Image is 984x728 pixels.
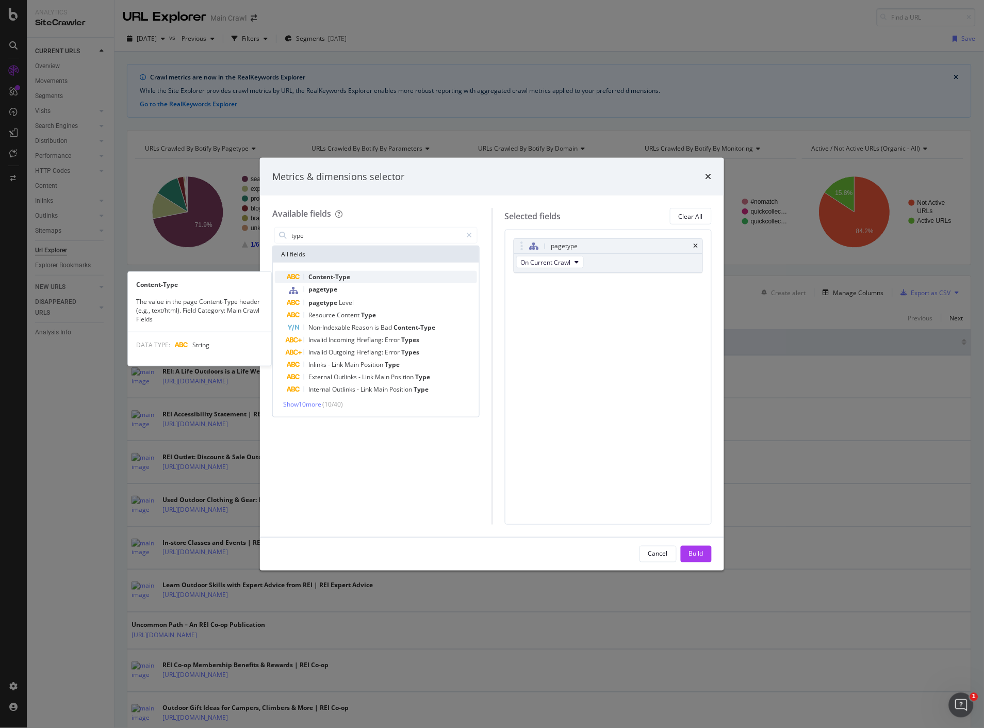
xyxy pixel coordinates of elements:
[308,311,337,319] span: Resource
[385,348,401,357] span: Error
[391,373,415,381] span: Position
[356,335,385,344] span: Hreflang:
[360,385,373,394] span: Link
[308,298,339,307] span: pagetype
[706,170,712,184] div: times
[260,158,724,571] div: modal
[273,246,479,263] div: All fields
[970,693,978,701] span: 1
[352,323,374,332] span: Reason
[375,373,391,381] span: Main
[329,348,356,357] span: Outgoing
[308,348,329,357] span: Invalid
[128,297,271,323] div: The value in the page Content-Type header (e.g., text/html). Field Category: Main Crawl Fields
[308,285,337,294] span: pagetype
[521,258,571,267] span: On Current Crawl
[290,228,462,243] input: Search by field name
[670,208,712,224] button: Clear All
[689,549,703,558] div: Build
[345,360,360,369] span: Main
[516,256,584,268] button: On Current Crawl
[648,549,668,558] div: Cancel
[329,335,356,344] span: Incoming
[334,373,358,381] span: Outlinks
[373,385,389,394] span: Main
[283,400,321,409] span: Show 10 more
[551,241,578,251] div: pagetype
[322,400,343,409] span: ( 10 / 40 )
[332,360,345,369] span: Link
[385,360,400,369] span: Type
[356,348,385,357] span: Hreflang:
[308,360,328,369] span: Inlinks
[128,280,271,289] div: Content-Type
[374,323,381,332] span: is
[393,323,435,332] span: Content-Type
[639,546,677,562] button: Cancel
[308,385,332,394] span: Internal
[381,323,393,332] span: Bad
[308,335,329,344] span: Invalid
[414,385,429,394] span: Type
[308,373,334,381] span: External
[337,311,361,319] span: Content
[332,385,357,394] span: Outlinks
[360,360,385,369] span: Position
[339,298,354,307] span: Level
[308,323,352,332] span: Non-Indexable
[415,373,430,381] span: Type
[272,208,331,219] div: Available fields
[389,385,414,394] span: Position
[358,373,362,381] span: -
[694,243,698,249] div: times
[361,311,376,319] span: Type
[679,212,703,221] div: Clear All
[328,360,332,369] span: -
[505,211,561,222] div: Selected fields
[401,335,419,344] span: Types
[401,348,419,357] span: Types
[308,272,350,281] span: Content-Type
[681,546,712,562] button: Build
[357,385,360,394] span: -
[949,693,974,718] iframe: Intercom live chat
[385,335,401,344] span: Error
[362,373,375,381] span: Link
[272,170,404,184] div: Metrics & dimensions selector
[514,238,703,273] div: pagetypetimesOn Current Crawl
